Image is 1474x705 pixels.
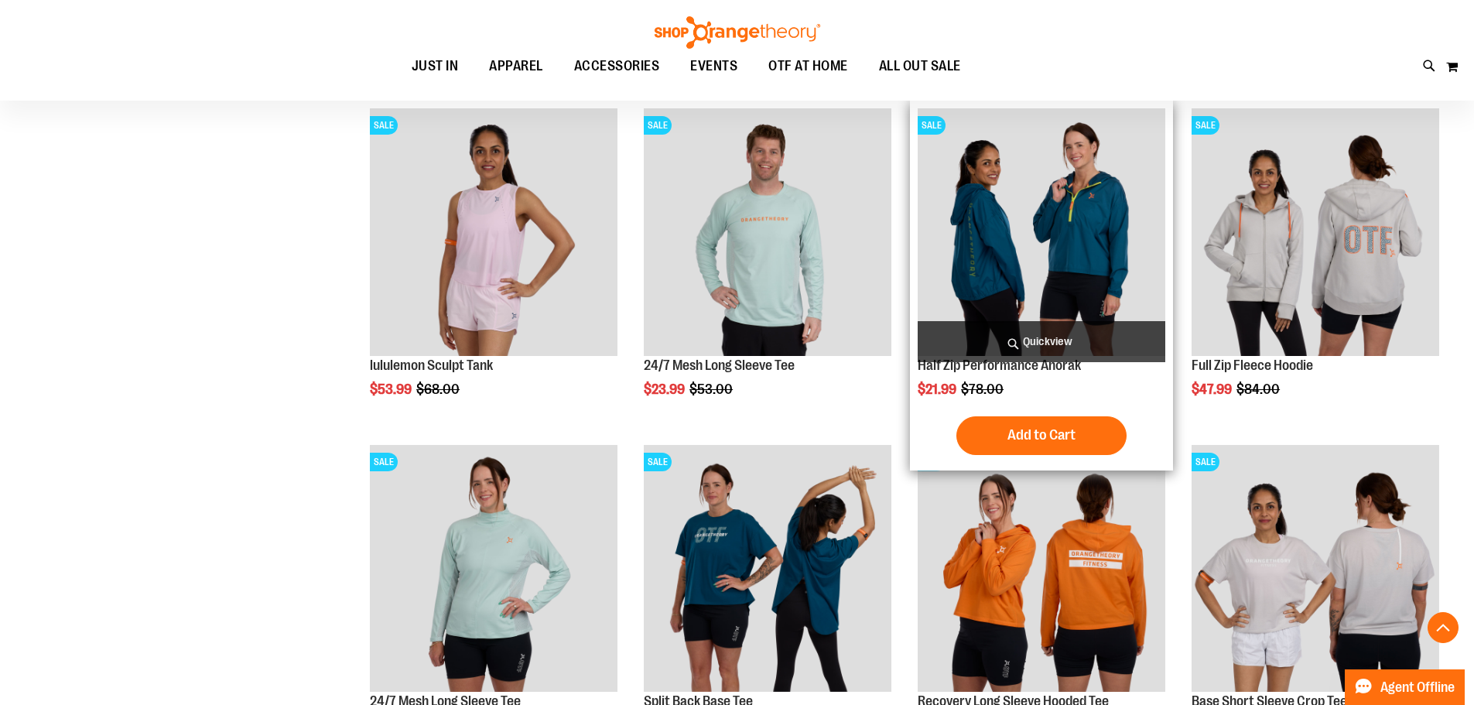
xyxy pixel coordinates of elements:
img: Main Image of 1457091 [1192,108,1439,356]
img: Shop Orangetheory [652,16,822,49]
span: ALL OUT SALE [879,49,961,84]
span: $53.99 [370,382,414,397]
a: Half Zip Performance AnorakSALE [918,108,1165,358]
div: product [1184,101,1447,436]
a: Main Image of 1457091SALE [1192,108,1439,358]
span: OTF AT HOME [768,49,848,84]
span: SALE [1192,116,1219,135]
button: Back To Top [1428,612,1459,643]
img: 24/7 Mesh Long Sleeve Tee [370,445,617,693]
span: $84.00 [1236,382,1282,397]
img: Split Back Base Tee [644,445,891,693]
img: Main Image of Base Short Sleeve Crop Tee [1192,445,1439,693]
span: SALE [370,453,398,471]
a: Main Image of Recovery Long Sleeve Hooded TeeSALE [918,445,1165,695]
span: JUST IN [412,49,459,84]
span: SALE [644,116,672,135]
img: Main Image of 1538347 [370,108,617,356]
a: Main Image of 1457095SALE [644,108,891,358]
span: SALE [918,116,946,135]
span: APPAREL [489,49,543,84]
a: Full Zip Fleece Hoodie [1192,358,1313,373]
span: $53.00 [689,382,735,397]
a: lululemon Sculpt Tank [370,358,493,373]
a: Quickview [918,321,1165,362]
div: product [636,101,899,436]
span: SALE [1192,453,1219,471]
span: $68.00 [416,382,462,397]
a: Main Image of Base Short Sleeve Crop TeeSALE [1192,445,1439,695]
button: Add to Cart [956,416,1127,455]
a: Main Image of 1538347SALE [370,108,617,358]
img: Main Image of 1457095 [644,108,891,356]
img: Half Zip Performance Anorak [918,108,1165,356]
span: SALE [370,116,398,135]
a: 24/7 Mesh Long Sleeve Tee [644,358,795,373]
span: $23.99 [644,382,687,397]
span: SALE [644,453,672,471]
span: Agent Offline [1380,680,1455,695]
span: $47.99 [1192,382,1234,397]
div: product [362,101,625,436]
span: EVENTS [690,49,737,84]
img: Main Image of Recovery Long Sleeve Hooded Tee [918,445,1165,693]
div: product [910,101,1173,471]
span: ACCESSORIES [574,49,660,84]
span: $78.00 [961,382,1006,397]
span: Add to Cart [1007,426,1076,443]
a: Split Back Base TeeSALE [644,445,891,695]
a: 24/7 Mesh Long Sleeve TeeSALE [370,445,617,695]
button: Agent Offline [1345,669,1465,705]
a: Half Zip Performance Anorak [918,358,1081,373]
span: $21.99 [918,382,959,397]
